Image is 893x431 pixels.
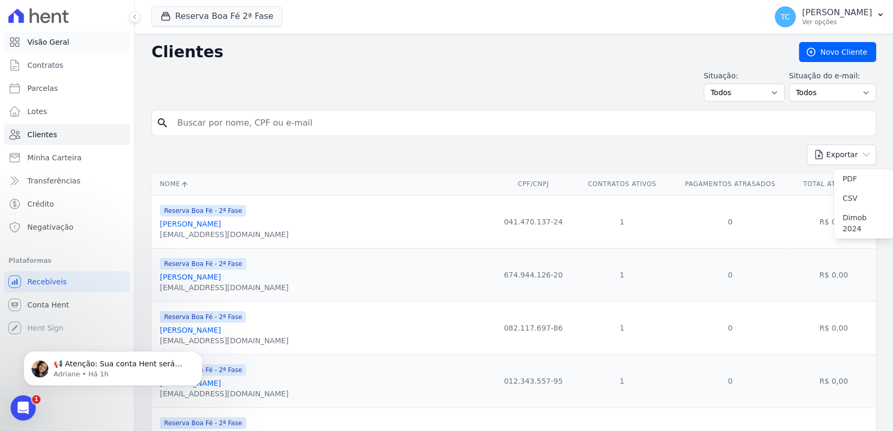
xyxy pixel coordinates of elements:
span: Reserva Boa Fé - 2ª Fase [160,311,246,323]
a: Recebíveis [4,271,130,292]
span: Parcelas [27,83,58,94]
td: 1 [575,195,669,248]
a: Novo Cliente [799,42,876,62]
td: 012.343.557-95 [492,354,574,407]
div: Plataformas [8,254,126,267]
a: Conta Hent [4,294,130,315]
td: R$ 0,00 [791,248,876,301]
th: Nome [151,173,492,195]
td: 1 [575,301,669,354]
a: [PERSON_NAME] [160,326,221,334]
iframe: Intercom notifications mensagem [8,329,218,403]
td: 0 [669,248,791,301]
label: Situação: [704,70,785,81]
th: Pagamentos Atrasados [669,173,791,195]
a: Minha Carteira [4,147,130,168]
button: Reserva Boa Fé 2ª Fase [151,6,282,26]
label: Situação do e-mail: [789,70,876,81]
input: Buscar por nome, CPF ou e-mail [171,112,871,134]
span: Reserva Boa Fé - 2ª Fase [160,417,246,429]
span: Contratos [27,60,63,70]
span: Lotes [27,106,47,117]
a: Contratos [4,55,130,76]
td: 1 [575,248,669,301]
span: CSV [843,194,857,202]
td: R$ 0,00 [791,195,876,248]
a: [PERSON_NAME] [160,220,221,228]
td: 1 [575,354,669,407]
th: CPF/CNPJ [492,173,574,195]
a: Lotes [4,101,130,122]
button: TC [PERSON_NAME] Ver opções [766,2,893,32]
a: CSV [834,189,893,208]
th: Total Atrasado [791,173,876,195]
span: Visão Geral [27,37,69,47]
a: Parcelas [4,78,130,99]
p: Ver opções [802,18,872,26]
div: [EMAIL_ADDRESS][DOMAIN_NAME] [160,335,289,346]
a: Dimob 2024 [834,208,893,239]
td: 0 [669,354,791,407]
i: search [156,117,169,129]
td: R$ 0,00 [791,301,876,354]
div: [EMAIL_ADDRESS][DOMAIN_NAME] [160,388,289,399]
a: Clientes [4,124,130,145]
a: [PERSON_NAME] [160,273,221,281]
span: PDF [843,175,857,183]
span: TC [780,13,790,20]
td: 082.117.697-86 [492,301,574,354]
span: 1 [32,395,40,404]
span: Reserva Boa Fé - 2ª Fase [160,205,246,217]
span: Clientes [27,129,57,140]
span: Minha Carteira [27,152,82,163]
span: Transferências [27,176,80,186]
a: Transferências [4,170,130,191]
a: PDF [834,169,893,189]
a: Visão Geral [4,32,130,53]
a: Negativação [4,217,130,238]
span: Reserva Boa Fé - 2ª Fase [160,258,246,270]
td: R$ 0,00 [791,354,876,407]
a: Crédito [4,193,130,214]
p: [PERSON_NAME] [802,7,872,18]
td: 0 [669,195,791,248]
span: Crédito [27,199,54,209]
h2: Clientes [151,43,782,61]
iframe: Intercom live chat [11,395,36,420]
th: Contratos Ativos [575,173,669,195]
td: 041.470.137-24 [492,195,574,248]
span: Dimob 2024 [843,213,867,233]
td: 674.944.126-20 [492,248,574,301]
span: Conta Hent [27,300,69,310]
span: Negativação [27,222,74,232]
button: Exportar [807,145,876,165]
span: Recebíveis [27,276,67,287]
div: [EMAIL_ADDRESS][DOMAIN_NAME] [160,229,289,240]
div: [EMAIL_ADDRESS][DOMAIN_NAME] [160,282,289,293]
td: 0 [669,301,791,354]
